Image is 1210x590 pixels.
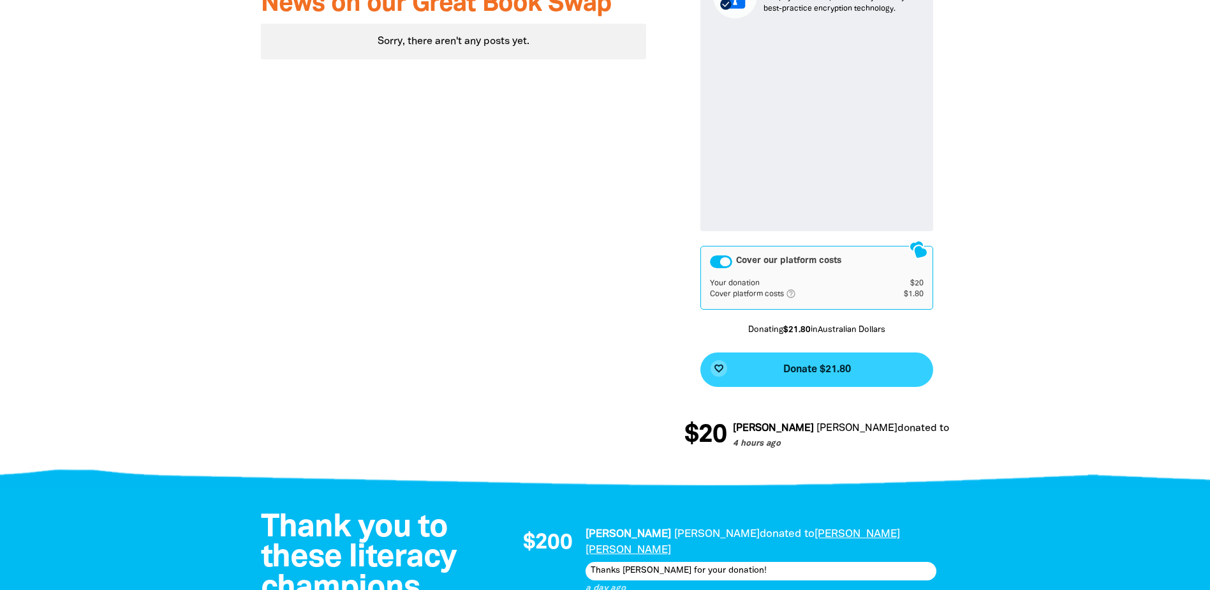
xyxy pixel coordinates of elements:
button: favorite_borderDonate $21.80 [700,352,933,387]
em: [PERSON_NAME] [729,424,810,433]
p: Donating in Australian Dollars [700,324,933,337]
iframe: Secure payment input frame [711,29,923,222]
i: help_outlined [786,289,806,299]
button: Cover our platform costs [710,255,732,268]
em: [PERSON_NAME] [674,529,760,539]
td: $1.80 [885,289,924,300]
span: donated to [894,424,945,433]
em: [PERSON_NAME] [813,424,894,433]
a: [PERSON_NAME] [PERSON_NAME] [945,424,1110,433]
td: $20 [885,278,924,289]
i: favorite_border [714,363,724,374]
span: donated to [760,529,815,539]
b: $21.80 [783,326,811,334]
td: Cover platform costs [710,289,884,300]
span: Donate $21.80 [783,365,851,375]
p: 4 hours ago [729,438,1110,451]
div: Donation stream [684,415,949,469]
em: [PERSON_NAME] [586,529,671,539]
span: $200 [523,533,572,554]
div: Sorry, there aren't any posts yet. [261,24,647,59]
td: Your donation [710,278,884,289]
span: $20 [681,423,723,448]
div: Thanks [PERSON_NAME] for your donation! [586,562,936,580]
div: Paginated content [261,24,647,59]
